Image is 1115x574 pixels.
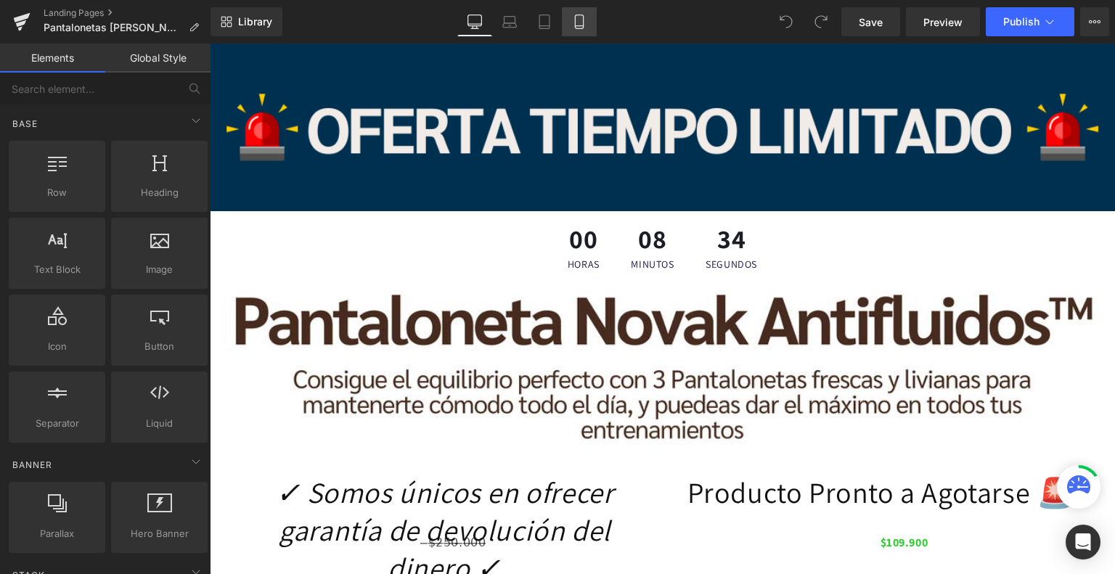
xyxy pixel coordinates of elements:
a: Preview [906,7,980,36]
span: Preview [923,15,963,30]
span: Row [13,185,101,200]
span: horas [358,216,390,226]
a: Desktop [457,7,492,36]
span: Separator [13,416,101,431]
span: 00 [358,182,390,216]
span: Base [11,117,39,131]
span: Banner [11,458,54,472]
font: Producto Pronto a Agotarse 🚨 [478,430,864,467]
a: New Library [211,7,282,36]
font: ̶$̶2̶5̶0̶.̶0̶0̶0̶ [218,491,276,507]
span: Library [238,15,272,28]
a: Landing Pages [44,7,211,19]
span: Hero Banner [115,526,203,541]
font: ✓ Somos únicos en ofrecer garantía de devolución del dinero ✓ [66,430,404,543]
span: Parallax [13,526,101,541]
span: 34 [496,182,547,216]
span: Publish [1003,16,1040,28]
span: segundos [496,216,547,226]
button: Undo [772,7,801,36]
button: More [1080,7,1109,36]
a: Mobile [562,7,597,36]
span: Heading [115,185,203,200]
button: Publish [986,7,1074,36]
font: $109.900 [671,491,719,507]
span: Liquid [115,416,203,431]
span: Save [859,15,883,30]
span: Text Block [13,262,101,277]
div: Open Intercom Messenger [1066,525,1100,559]
button: Redo [806,7,836,36]
a: Global Style [105,44,211,73]
span: Pantalonetas [PERSON_NAME] [44,22,183,33]
span: Button [115,339,203,354]
a: Laptop [492,7,527,36]
span: Icon [13,339,101,354]
span: minutos [421,216,464,226]
span: Image [115,262,203,277]
span: 08 [421,182,464,216]
a: Tablet [527,7,562,36]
